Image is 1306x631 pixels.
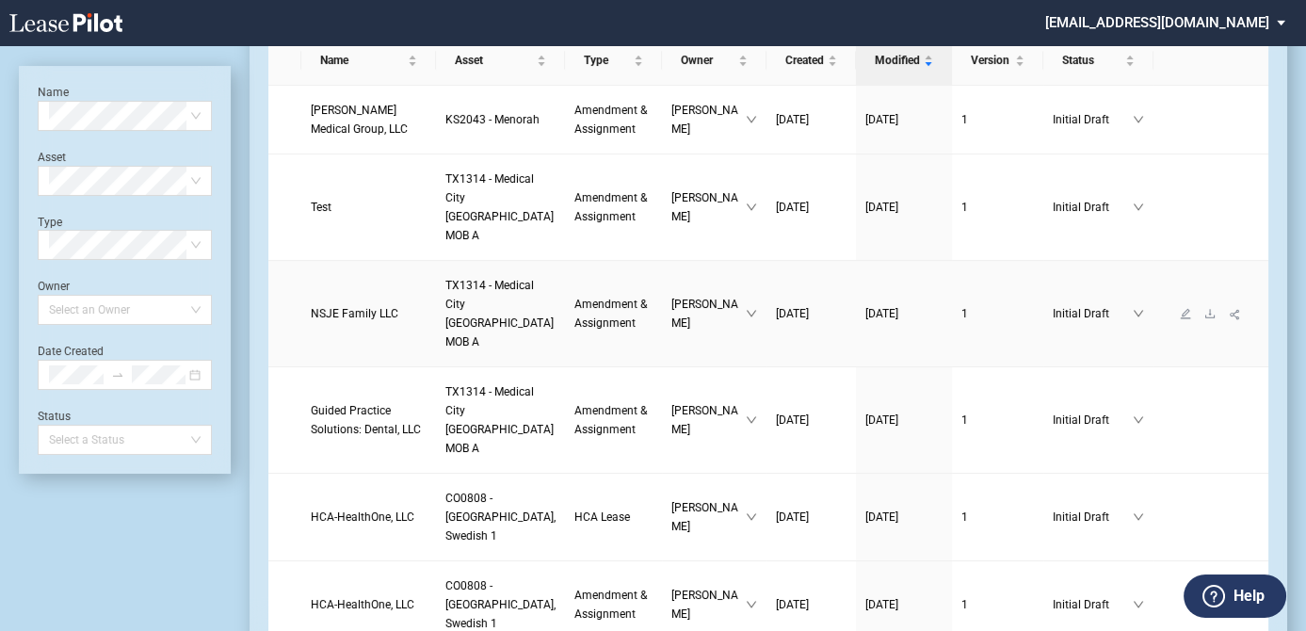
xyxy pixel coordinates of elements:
[1043,36,1153,86] th: Status
[961,413,968,427] span: 1
[961,598,968,611] span: 1
[776,598,809,611] span: [DATE]
[961,510,968,524] span: 1
[776,304,846,323] a: [DATE]
[311,510,414,524] span: HCA-HealthOne, LLC
[671,498,745,536] span: [PERSON_NAME]
[865,413,898,427] span: [DATE]
[320,51,404,70] span: Name
[436,36,565,86] th: Asset
[681,51,734,70] span: Owner
[776,307,809,320] span: [DATE]
[1204,308,1216,319] span: download
[1053,508,1133,526] span: Initial Draft
[746,308,757,319] span: down
[671,586,745,623] span: [PERSON_NAME]
[961,110,1034,129] a: 1
[445,170,556,245] a: TX1314 - Medical City [GEOGRAPHIC_DATA] MOB A
[746,599,757,610] span: down
[445,579,556,630] span: CO0808 - Denver, Swedish 1
[776,110,846,129] a: [DATE]
[445,385,554,455] span: TX1314 - Medical City Dallas MOB A
[865,595,943,614] a: [DATE]
[865,110,943,129] a: [DATE]
[445,172,554,242] span: TX1314 - Medical City Dallas MOB A
[574,586,653,623] a: Amendment & Assignment
[746,202,757,213] span: down
[311,304,427,323] a: NSJE Family LLC
[671,401,745,439] span: [PERSON_NAME]
[971,51,1011,70] span: Version
[311,595,427,614] a: HCA-HealthOne, LLC
[574,298,647,330] span: Amendment & Assignment
[111,368,124,381] span: swap-right
[1053,198,1133,217] span: Initial Draft
[311,101,427,138] a: [PERSON_NAME] Medical Group, LLC
[1053,110,1133,129] span: Initial Draft
[1133,308,1144,319] span: down
[961,198,1034,217] a: 1
[776,510,809,524] span: [DATE]
[961,411,1034,429] a: 1
[38,410,71,423] label: Status
[574,295,653,332] a: Amendment & Assignment
[671,295,745,332] span: [PERSON_NAME]
[961,201,968,214] span: 1
[445,279,554,348] span: TX1314 - Medical City Dallas MOB A
[1173,307,1198,320] a: edit
[1062,51,1121,70] span: Status
[574,191,647,223] span: Amendment & Assignment
[574,401,653,439] a: Amendment & Assignment
[776,113,809,126] span: [DATE]
[1184,574,1286,618] button: Help
[311,404,421,436] span: Guided Practice Solutions: Dental, LLC
[776,201,809,214] span: [DATE]
[766,36,856,86] th: Created
[746,511,757,523] span: down
[445,489,556,545] a: CO0808 - [GEOGRAPHIC_DATA], Swedish 1
[1053,411,1133,429] span: Initial Draft
[111,368,124,381] span: to
[785,51,824,70] span: Created
[865,307,898,320] span: [DATE]
[311,201,331,214] span: Test
[865,598,898,611] span: [DATE]
[1133,114,1144,125] span: down
[865,510,898,524] span: [DATE]
[961,304,1034,323] a: 1
[671,188,745,226] span: [PERSON_NAME]
[445,110,556,129] a: KS2043 - Menorah
[574,589,647,621] span: Amendment & Assignment
[1053,595,1133,614] span: Initial Draft
[1133,202,1144,213] span: down
[311,598,414,611] span: HCA-HealthOne, LLC
[455,51,533,70] span: Asset
[865,198,943,217] a: [DATE]
[38,216,62,229] label: Type
[865,113,898,126] span: [DATE]
[776,508,846,526] a: [DATE]
[746,114,757,125] span: down
[1233,584,1265,608] label: Help
[1229,308,1242,321] span: share-alt
[961,113,968,126] span: 1
[1133,511,1144,523] span: down
[746,414,757,426] span: down
[311,401,427,439] a: Guided Practice Solutions: Dental, LLC
[445,113,540,126] span: KS2043 - Menorah
[445,382,556,458] a: TX1314 - Medical City [GEOGRAPHIC_DATA] MOB A
[1133,599,1144,610] span: down
[38,345,104,358] label: Date Created
[38,86,69,99] label: Name
[776,413,809,427] span: [DATE]
[865,411,943,429] a: [DATE]
[574,404,647,436] span: Amendment & Assignment
[574,101,653,138] a: Amendment & Assignment
[865,201,898,214] span: [DATE]
[961,595,1034,614] a: 1
[574,188,653,226] a: Amendment & Assignment
[952,36,1043,86] th: Version
[856,36,952,86] th: Modified
[311,104,408,136] span: Statland Medical Group, LLC
[565,36,662,86] th: Type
